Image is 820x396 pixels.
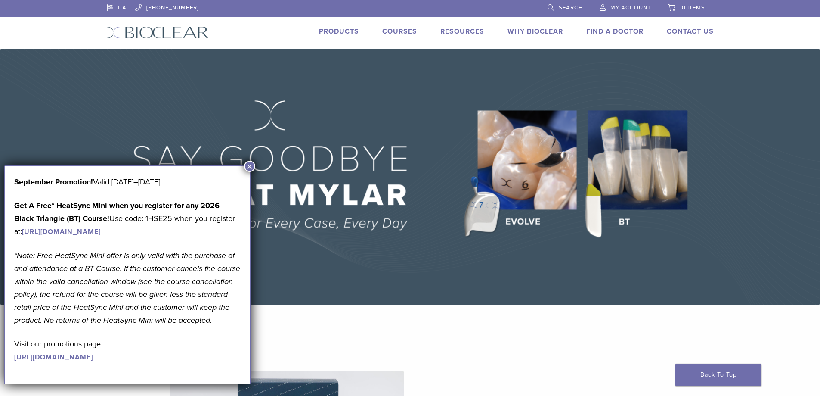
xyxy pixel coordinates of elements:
img: Bioclear [107,26,209,39]
a: [URL][DOMAIN_NAME] [22,228,101,236]
b: September Promotion! [14,177,93,187]
a: Courses [382,27,417,36]
p: Valid [DATE]–[DATE]. [14,175,241,188]
p: Visit our promotions page: [14,337,241,363]
a: Why Bioclear [507,27,563,36]
a: Back To Top [675,364,761,386]
span: My Account [610,4,651,11]
em: *Note: Free HeatSync Mini offer is only valid with the purchase of and attendance at a BT Course.... [14,251,240,325]
p: Use code: 1HSE25 when you register at: [14,199,241,238]
span: Search [559,4,583,11]
a: Products [319,27,359,36]
button: Close [244,161,255,172]
strong: Get A Free* HeatSync Mini when you register for any 2026 Black Triangle (BT) Course! [14,201,220,223]
a: Find A Doctor [586,27,644,36]
a: Contact Us [667,27,714,36]
span: 0 items [682,4,705,11]
a: Resources [440,27,484,36]
a: [URL][DOMAIN_NAME] [14,353,93,362]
